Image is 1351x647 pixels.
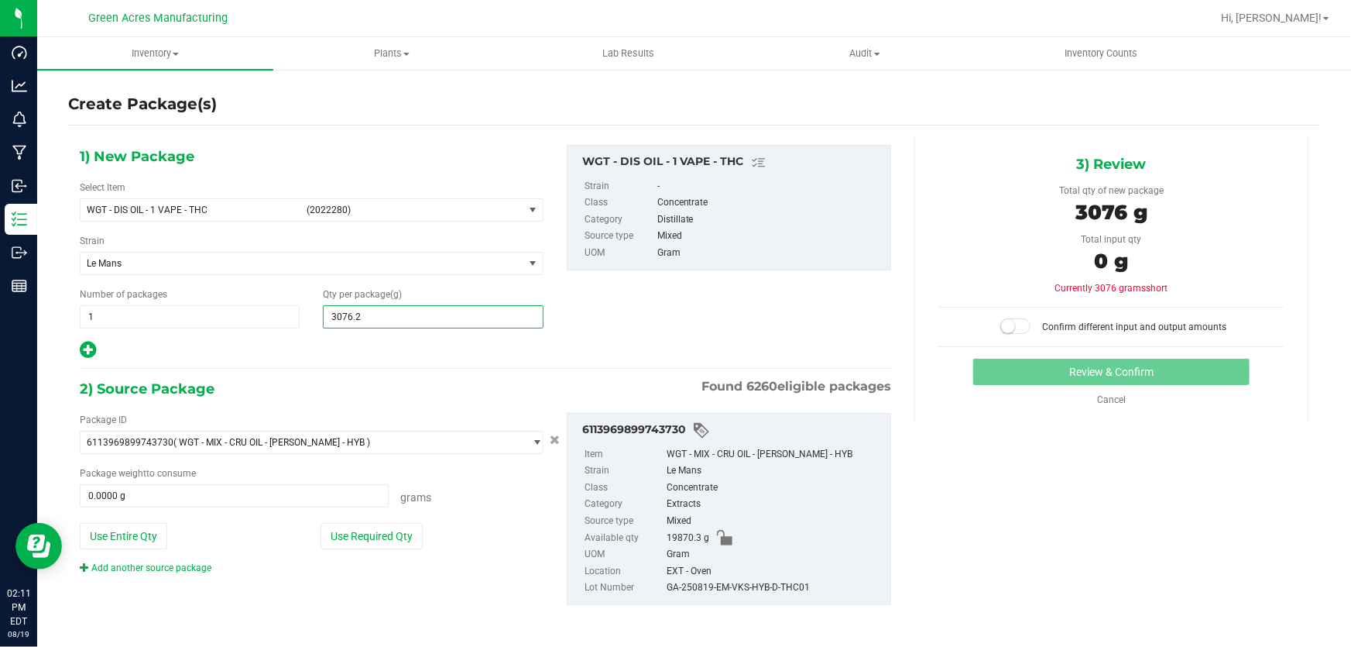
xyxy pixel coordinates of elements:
[400,491,431,504] span: Grams
[1097,394,1126,405] a: Cancel
[1146,283,1168,294] span: short
[87,258,500,269] span: Le Mans
[37,37,273,70] a: Inventory
[585,446,663,463] label: Item
[1042,322,1226,332] span: Confirm different input and output amounts
[747,46,982,60] span: Audit
[12,145,27,160] inline-svg: Manufacturing
[68,93,217,115] h4: Create Package(s)
[585,228,654,245] label: Source type
[307,205,517,215] span: (2022280)
[12,278,27,294] inline-svg: Reports
[7,628,30,640] p: 08/19
[12,78,27,94] inline-svg: Analytics
[390,289,402,300] span: (g)
[667,446,883,463] div: WGT - MIX - CRU OIL - [PERSON_NAME] - HYB
[80,415,127,425] span: Package ID
[87,205,297,215] span: WGT - DIS OIL - 1 VAPE - THC
[1081,234,1141,245] span: Total input qty
[545,429,564,452] button: Cancel button
[701,377,891,396] span: Found eligible packages
[1044,46,1159,60] span: Inventory Counts
[1076,153,1146,176] span: 3) Review
[81,306,299,328] input: 1
[973,359,1250,385] button: Review & Confirm
[273,37,509,70] a: Plants
[585,580,663,597] label: Lot Number
[80,348,96,359] span: Add new output
[321,523,423,549] button: Use Required Qty
[15,523,62,570] iframe: Resource center
[1221,12,1322,24] span: Hi, [PERSON_NAME]!
[667,530,709,547] span: 19870.3 g
[585,563,663,580] label: Location
[581,46,675,60] span: Lab Results
[585,480,663,497] label: Class
[173,437,370,448] span: ( WGT - MIX - CRU OIL - [PERSON_NAME] - HYB )
[80,145,194,168] span: 1) New Package
[7,587,30,628] p: 02:11 PM EDT
[12,45,27,60] inline-svg: Dashboard
[667,480,883,497] div: Concentrate
[12,245,27,260] inline-svg: Outbound
[667,546,883,563] div: Gram
[657,178,883,195] div: -
[80,523,167,549] button: Use Entire Qty
[81,485,388,507] input: 0.0000 g
[1075,200,1147,225] span: 3076 g
[585,194,654,212] label: Class
[274,46,509,60] span: Plants
[37,46,273,60] span: Inventory
[657,194,883,212] div: Concentrate
[80,234,105,248] label: Strain
[323,289,402,300] span: Qty per package
[667,563,883,580] div: EXT - Oven
[80,181,125,194] label: Select Item
[667,463,883,480] div: Le Mans
[1059,185,1164,196] span: Total qty of new package
[510,37,746,70] a: Lab Results
[523,432,543,453] span: select
[523,199,543,221] span: select
[12,178,27,194] inline-svg: Inbound
[667,513,883,530] div: Mixed
[585,245,654,262] label: UOM
[657,245,883,262] div: Gram
[12,112,27,127] inline-svg: Monitoring
[88,12,228,25] span: Green Acres Manufacturing
[667,580,883,597] div: GA-250819-EM-VKS-HYB-D-THC01
[667,496,883,513] div: Extracts
[585,513,663,530] label: Source type
[87,437,173,448] span: 6113969899743730
[657,212,883,229] div: Distillate
[80,289,167,300] span: Number of packages
[582,153,883,172] div: WGT - DIS OIL - 1 VAPE - THC
[80,468,196,479] span: Package to consume
[746,379,777,394] span: 6260
[1094,249,1128,274] span: 0 g
[585,463,663,480] label: Strain
[983,37,1219,70] a: Inventory Counts
[582,422,883,440] div: 6113969899743730
[585,178,654,195] label: Strain
[118,468,146,479] span: weight
[585,546,663,563] label: UOM
[585,496,663,513] label: Category
[1054,283,1168,294] span: Currently 3076 grams
[80,563,211,573] a: Add another source package
[657,228,883,245] div: Mixed
[585,530,663,547] label: Available qty
[80,377,214,401] span: 2) Source Package
[585,212,654,229] label: Category
[523,253,543,274] span: select
[746,37,982,70] a: Audit
[12,212,27,227] inline-svg: Inventory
